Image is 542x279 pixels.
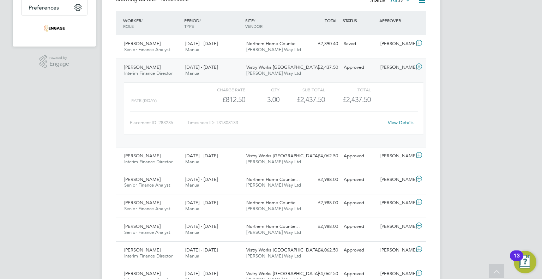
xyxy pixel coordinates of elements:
div: APPROVER [378,14,414,27]
div: [PERSON_NAME] [378,174,414,186]
span: [DATE] - [DATE] [185,41,218,47]
span: TYPE [184,23,194,29]
span: TOTAL [325,18,337,23]
span: [PERSON_NAME] Way Ltd [246,253,301,259]
span: ROLE [123,23,134,29]
div: £2,437.50 [304,62,341,73]
div: [PERSON_NAME] [378,150,414,162]
div: 3.00 [245,94,279,105]
span: Northern Home Countie… [246,176,300,182]
div: [PERSON_NAME] [378,221,414,232]
span: [DATE] - [DATE] [185,153,218,159]
span: Northern Home Countie… [246,41,300,47]
div: Approved [341,150,378,162]
div: 13 [513,256,520,265]
span: Vistry Works [GEOGRAPHIC_DATA]… [246,247,324,253]
div: [PERSON_NAME] [378,62,414,73]
a: Powered byEngage [40,55,70,68]
div: PERIOD [182,14,243,32]
div: SITE [243,14,305,32]
div: Approved [341,174,378,186]
span: [PERSON_NAME] Way Ltd [246,182,301,188]
span: Senior Finance Analyst [124,229,170,235]
span: Rate (£/day) [131,98,157,103]
span: [PERSON_NAME] Way Ltd [246,47,301,53]
span: [PERSON_NAME] [124,223,161,229]
span: [PERSON_NAME] Way Ltd [246,70,301,76]
span: Manual [185,47,200,53]
span: [DATE] - [DATE] [185,200,218,206]
span: Interim Finance Director [124,253,173,259]
a: View Details [388,120,414,126]
div: £812.50 [200,94,245,105]
span: [PERSON_NAME] [124,64,161,70]
span: Senior Finance Analyst [124,182,170,188]
span: Manual [185,182,200,188]
div: Sub Total [279,85,325,94]
img: hedgerway-logo-retina.png [44,23,65,34]
div: QTY [245,85,279,94]
div: £2,988.00 [304,174,341,186]
span: [PERSON_NAME] [124,176,161,182]
span: Northern Home Countie… [246,200,300,206]
span: Vistry Works [GEOGRAPHIC_DATA]… [246,153,324,159]
span: Manual [185,253,200,259]
div: Approved [341,244,378,256]
span: / [254,18,255,23]
div: Timesheet ID: TS1808133 [187,117,383,128]
span: [PERSON_NAME] Way Ltd [246,229,301,235]
span: Manual [185,206,200,212]
div: Approved [341,221,378,232]
div: STATUS [341,14,378,27]
span: Manual [185,70,200,76]
a: Go to home page [21,23,88,34]
span: VENDOR [245,23,263,29]
span: Interim Finance Director [124,70,173,76]
span: Manual [185,159,200,165]
div: Approved [341,197,378,209]
span: / [141,18,143,23]
div: £4,062.50 [304,244,341,256]
span: Preferences [29,4,59,11]
div: WORKER [121,14,182,32]
span: Powered by [49,55,69,61]
div: £2,390.40 [304,38,341,50]
span: Vistry Works [GEOGRAPHIC_DATA]… [246,64,324,70]
span: Interim Finance Director [124,159,173,165]
div: Saved [341,38,378,50]
div: Total [325,85,371,94]
span: [DATE] - [DATE] [185,176,218,182]
span: [PERSON_NAME] Way Ltd [246,206,301,212]
div: £2,437.50 [279,94,325,105]
div: £2,988.00 [304,197,341,209]
div: Placement ID: 283235 [130,117,187,128]
div: [PERSON_NAME] [378,38,414,50]
span: Vistry Works [GEOGRAPHIC_DATA]… [246,271,324,277]
div: Approved [341,62,378,73]
span: Northern Home Countie… [246,223,300,229]
div: £2,988.00 [304,221,341,232]
span: [DATE] - [DATE] [185,223,218,229]
div: Charge rate [200,85,245,94]
span: [PERSON_NAME] Way Ltd [246,159,301,165]
span: Engage [49,61,69,67]
div: [PERSON_NAME] [378,197,414,209]
div: [PERSON_NAME] [378,244,414,256]
span: Senior Finance Analyst [124,206,170,212]
span: [DATE] - [DATE] [185,247,218,253]
div: £4,062.50 [304,150,341,162]
span: [PERSON_NAME] [124,153,161,159]
span: [PERSON_NAME] [124,200,161,206]
span: £2,437.50 [343,95,371,104]
span: [DATE] - [DATE] [185,64,218,70]
span: [DATE] - [DATE] [185,271,218,277]
span: [PERSON_NAME] [124,271,161,277]
span: Manual [185,229,200,235]
span: Senior Finance Analyst [124,47,170,53]
span: / [199,18,201,23]
span: [PERSON_NAME] [124,247,161,253]
span: [PERSON_NAME] [124,41,161,47]
button: Open Resource Center, 13 new notifications [514,251,536,273]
